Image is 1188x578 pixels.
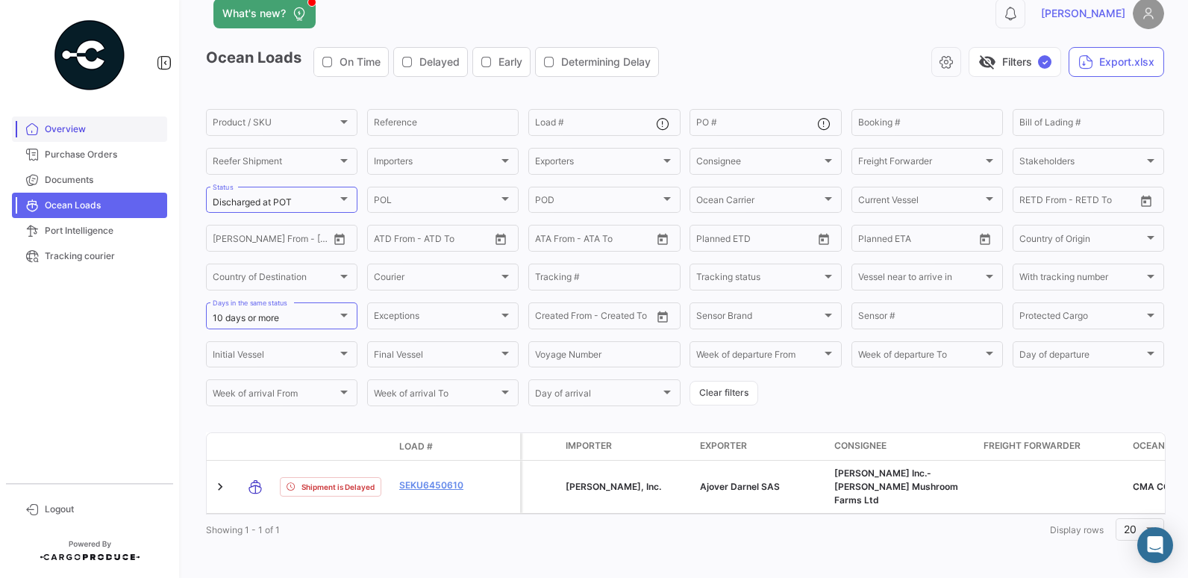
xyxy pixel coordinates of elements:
[498,55,522,69] span: Early
[535,158,660,169] span: Exporters
[700,481,780,492] span: Ajover Darnel SAS
[374,391,498,401] span: Week of arrival To
[301,481,375,493] span: Shipment is Delayed
[213,158,337,169] span: Reefer Shipment
[1124,523,1137,535] span: 20
[522,433,560,460] datatable-header-cell: Protected Cargo
[560,433,694,460] datatable-header-cell: Importer
[314,48,388,76] button: On Time
[728,235,783,246] input: To
[535,313,586,323] input: Created From
[12,193,167,218] a: Ocean Loads
[394,48,467,76] button: Delayed
[1038,55,1051,69] span: ✓
[274,441,393,453] datatable-header-cell: Shipment Status
[1050,524,1104,535] span: Display rows
[834,467,958,506] span: Darnel Inc.-Loveday Mushroom Farms Ltd
[399,440,433,453] span: Load #
[374,235,415,246] input: ATD From
[1019,313,1144,323] span: Protected Cargo
[213,391,337,401] span: Week of arrival From
[984,439,1081,453] span: Freight Forwarder
[858,235,879,246] input: From
[12,116,167,142] a: Overview
[52,18,127,93] img: powered-by.png
[206,47,663,77] h3: Ocean Loads
[1069,47,1164,77] button: Export.xlsx
[213,119,337,130] span: Product / SKU
[858,158,983,169] span: Freight Forwarder
[213,312,279,323] mat-select-trigger: 10 days or more
[45,148,161,161] span: Purchase Orders
[813,228,835,250] button: Open calendar
[12,243,167,269] a: Tracking courier
[237,441,274,453] datatable-header-cell: Transport mode
[45,122,161,136] span: Overview
[45,199,161,212] span: Ocean Loads
[1019,197,1040,208] input: From
[651,228,674,250] button: Open calendar
[374,352,498,362] span: Final Vessel
[244,235,299,246] input: To
[969,47,1061,77] button: visibility_offFilters✓
[328,228,351,250] button: Open calendar
[596,313,651,323] input: Created To
[585,235,640,246] input: ATA To
[978,433,1127,460] datatable-header-cell: Freight Forwarder
[213,274,337,285] span: Country of Destination
[858,274,983,285] span: Vessel near to arrive in
[696,197,821,208] span: Ocean Carrier
[1019,274,1144,285] span: With tracking number
[1019,235,1144,246] span: Country of Origin
[425,235,481,246] input: ATD To
[858,197,983,208] span: Current Vessel
[399,479,477,492] a: SEKU6450610
[45,503,161,516] span: Logout
[696,274,821,285] span: Tracking status
[1051,197,1106,208] input: To
[1137,527,1173,563] div: Abrir Intercom Messenger
[1041,6,1125,21] span: [PERSON_NAME]
[858,352,983,362] span: Week of departure To
[374,313,498,323] span: Exceptions
[45,173,161,187] span: Documents
[890,235,945,246] input: To
[222,6,286,21] span: What's new?
[535,197,660,208] span: POD
[696,235,717,246] input: From
[1135,190,1157,212] button: Open calendar
[694,433,828,460] datatable-header-cell: Exporter
[700,439,747,453] span: Exporter
[1019,352,1144,362] span: Day of departure
[651,305,674,328] button: Open calendar
[834,439,887,453] span: Consignee
[978,53,996,71] span: visibility_off
[566,439,612,453] span: Importer
[213,235,234,246] input: From
[1019,158,1144,169] span: Stakeholders
[535,235,575,246] input: ATA From
[490,228,512,250] button: Open calendar
[45,224,161,237] span: Port Intelligence
[374,158,498,169] span: Importers
[12,142,167,167] a: Purchase Orders
[828,433,978,460] datatable-header-cell: Consignee
[12,167,167,193] a: Documents
[561,55,651,69] span: Determining Delay
[374,274,498,285] span: Courier
[535,391,660,401] span: Day of arrival
[696,352,821,362] span: Week of departure From
[213,479,228,494] a: Expand/Collapse Row
[473,48,530,76] button: Early
[696,313,821,323] span: Sensor Brand
[566,481,661,492] span: Darnel, Inc.
[45,249,161,263] span: Tracking courier
[696,158,821,169] span: Consignee
[12,218,167,243] a: Port Intelligence
[690,381,758,405] button: Clear filters
[536,48,658,76] button: Determining Delay
[974,228,996,250] button: Open calendar
[213,196,292,208] span: Discharged at POT
[340,55,381,69] span: On Time
[393,434,483,459] datatable-header-cell: Load #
